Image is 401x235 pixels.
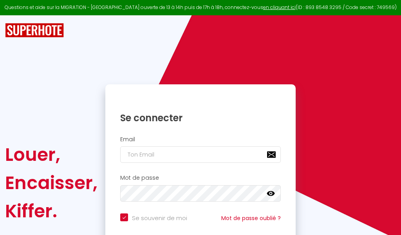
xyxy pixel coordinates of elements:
div: Kiffer. [5,197,98,225]
a: Mot de passe oublié ? [221,214,281,222]
h1: Se connecter [120,112,281,124]
input: Ton Email [120,146,281,163]
div: Encaisser, [5,169,98,197]
h2: Mot de passe [120,175,281,181]
div: Louer, [5,140,98,169]
h2: Email [120,136,281,143]
a: en cliquant ici [263,4,296,11]
img: SuperHote logo [5,23,64,38]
